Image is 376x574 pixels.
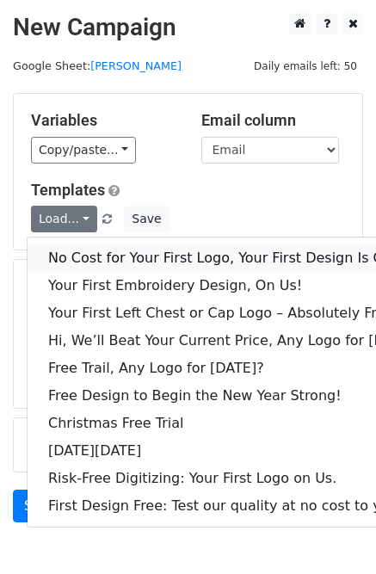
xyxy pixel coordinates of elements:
[90,59,182,72] a: [PERSON_NAME]
[31,181,105,199] a: Templates
[248,57,363,76] span: Daily emails left: 50
[13,13,363,42] h2: New Campaign
[124,206,169,232] button: Save
[31,137,136,164] a: Copy/paste...
[13,490,70,522] a: Send
[31,111,176,130] h5: Variables
[248,59,363,72] a: Daily emails left: 50
[31,206,97,232] a: Load...
[13,59,182,72] small: Google Sheet:
[201,111,346,130] h5: Email column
